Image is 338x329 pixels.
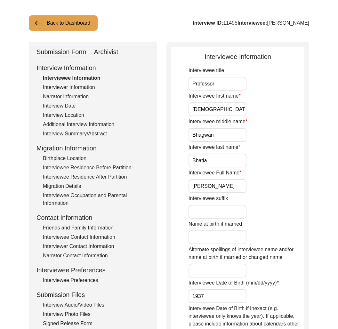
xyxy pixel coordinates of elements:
div: Archivist [94,47,118,57]
div: Submission Files [36,290,149,300]
div: Interview Audio/Video Files [43,301,149,309]
div: Interviewee Preferences [43,277,149,284]
div: Migration Information [36,143,149,153]
div: Interview Information [36,63,149,73]
label: Interviewee last name [189,143,240,151]
div: Additional Interview Information [43,121,149,128]
label: Alternate spellings of interviewee name and/or name at birth if married or changed name [189,246,304,261]
div: 11495 [PERSON_NAME] [193,19,309,27]
img: arrow-left.png [34,19,42,27]
label: Interviewee middle name [189,118,247,125]
div: Interviewee Information [43,74,149,82]
div: Interviewer Information [43,84,149,91]
div: Narrator Contact Information [43,252,149,260]
div: Interviewee Occupation and Parental Information [43,192,149,207]
div: Interviewee Residence Before Partition [43,164,149,172]
label: Interviewee suffix [189,195,228,202]
div: Interviewee Information [171,52,304,61]
div: Interview Date [43,102,149,110]
div: Signed Release Form [43,320,149,327]
div: Interviewee Residence After Partition [43,173,149,181]
label: Interviewee Date of Birth (mm/dd/yyyy) [189,279,279,287]
div: Interviewee Preferences [36,265,149,275]
b: Interviewee: [237,20,267,26]
div: Interview Summary/Abstract [43,130,149,138]
div: Narrator Information [43,93,149,100]
label: Interviewee title [189,67,224,74]
div: Friends and Family Information [43,224,149,232]
div: Interview Location [43,111,149,119]
div: Submission Form [36,47,86,57]
div: Migration Details [43,182,149,190]
div: Interviewee Contact Information [43,233,149,241]
div: Birthplace Location [43,155,149,162]
div: Interview Photo Files [43,310,149,318]
div: Interviewer Contact Information [43,243,149,250]
b: Interview ID: [193,20,223,26]
label: Interviewee Full Name [189,169,241,177]
div: Contact Information [36,213,149,222]
label: Name at birth if married [189,220,242,228]
label: Interviewee first name [189,92,241,100]
button: Back to Dashboard [29,15,98,31]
